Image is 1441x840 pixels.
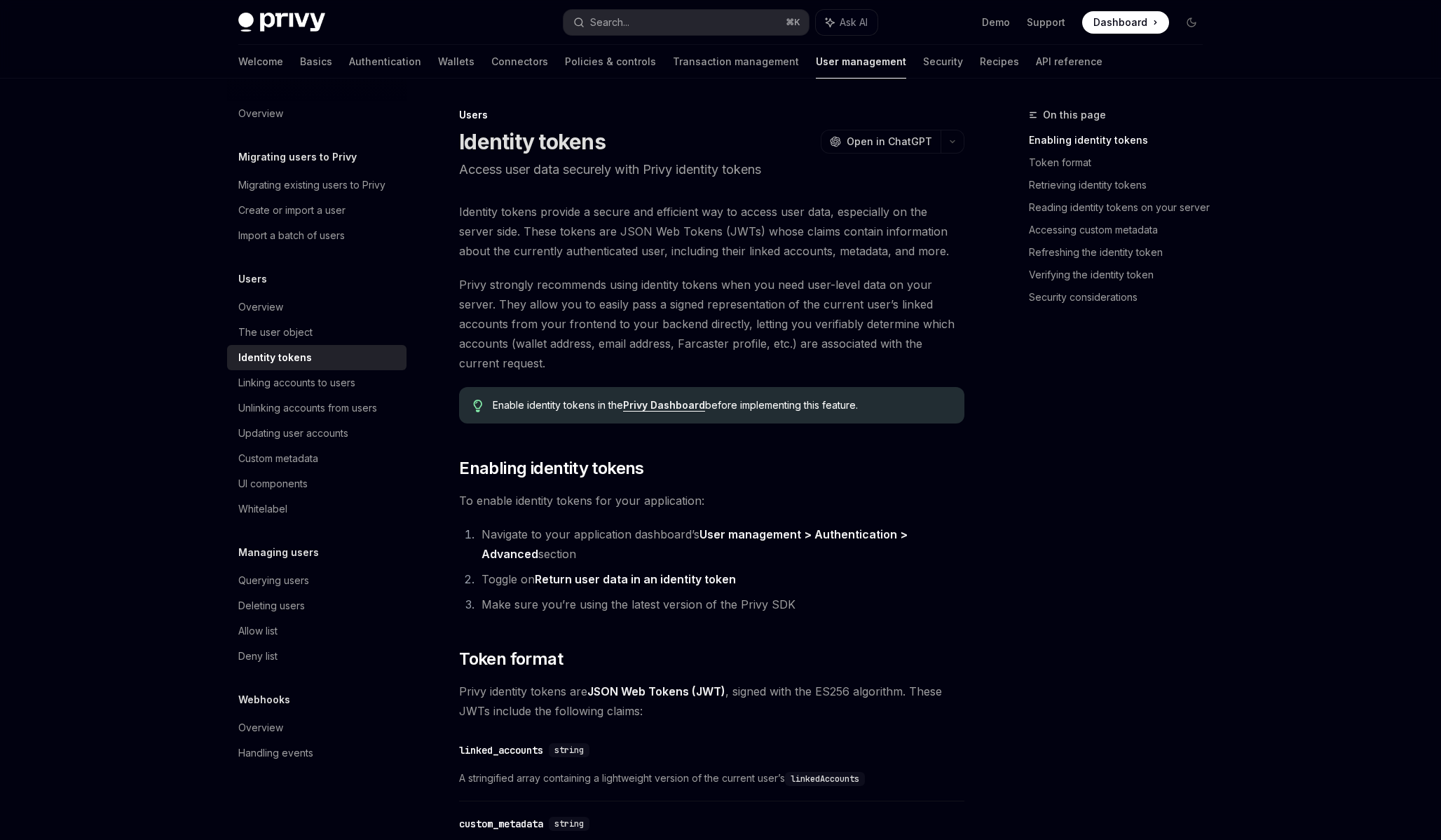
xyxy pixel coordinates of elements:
h1: Identity tokens [459,129,606,154]
p: Access user data securely with Privy identity tokens [459,160,964,179]
a: Updating user accounts [227,421,407,446]
a: Enabling identity tokens [1029,129,1214,151]
button: Toggle dark mode [1180,11,1203,34]
a: Linking accounts to users [227,370,407,395]
h5: Managing users [238,544,319,561]
a: Reading identity tokens on your server [1029,196,1214,219]
h5: Webhooks [238,691,290,708]
a: Deny list [227,644,407,669]
a: UI components [227,471,407,496]
a: Querying users [227,568,407,593]
a: Security [923,45,963,79]
a: Custom metadata [227,446,407,471]
a: Support [1027,15,1065,29]
a: Security considerations [1029,286,1214,309]
button: Open in ChatGPT [821,130,941,154]
a: Policies & controls [565,45,656,79]
div: Deleting users [238,597,305,614]
h5: Users [238,271,267,287]
h5: Migrating users to Privy [238,149,357,165]
a: Create or import a user [227,198,407,223]
li: Make sure you’re using the latest version of the Privy SDK [477,595,964,614]
a: Retrieving identity tokens [1029,174,1214,196]
a: Token format [1029,151,1214,174]
a: Whitelabel [227,496,407,522]
a: Handling events [227,740,407,766]
a: Deleting users [227,593,407,618]
a: Overview [227,101,407,126]
button: Ask AI [816,10,877,35]
span: ⌘ K [786,17,800,28]
div: Updating user accounts [238,425,348,442]
div: Overview [238,299,283,316]
span: A stringified array containing a lightweight version of the current user’s [459,770,964,787]
div: Unlinking accounts from users [238,400,377,416]
div: Whitelabel [238,501,287,517]
a: Wallets [438,45,474,79]
span: string [554,745,584,756]
a: Recipes [980,45,1019,79]
a: Accessing custom metadata [1029,219,1214,241]
div: Deny list [238,648,278,665]
span: Dashboard [1093,15,1147,29]
span: Ask AI [840,15,868,29]
div: Linking accounts to users [238,374,355,391]
a: JSON Web Tokens (JWT) [587,684,725,699]
div: Handling events [238,745,313,761]
a: Connectors [491,45,548,79]
a: Transaction management [673,45,799,79]
a: The user object [227,320,407,345]
li: Navigate to your application dashboard’s section [477,524,964,564]
img: dark logo [238,13,325,32]
span: To enable identity tokens for your application: [459,491,964,510]
a: User management [816,45,906,79]
a: Migrating existing users to Privy [227,172,407,198]
button: Search...⌘K [564,10,809,35]
div: The user object [238,324,313,341]
a: Overview [227,715,407,740]
span: string [554,818,584,829]
div: custom_metadata [459,817,543,831]
span: Open in ChatGPT [847,135,932,149]
div: Search... [590,14,629,31]
span: Privy strongly recommends using identity tokens when you need user-level data on your server. The... [459,275,964,373]
a: Basics [300,45,332,79]
a: Identity tokens [227,345,407,370]
a: API reference [1036,45,1102,79]
div: Users [459,108,964,122]
a: Privy Dashboard [623,399,705,412]
span: Identity tokens provide a secure and efficient way to access user data, especially on the server ... [459,202,964,261]
li: Toggle on [477,569,964,589]
span: Enabling identity tokens [459,457,644,480]
div: Identity tokens [238,349,312,366]
div: Create or import a user [238,202,346,219]
div: UI components [238,475,308,492]
span: Enable identity tokens in the before implementing this feature. [493,398,950,412]
a: Import a batch of users [227,223,407,248]
span: On this page [1043,107,1106,123]
span: Token format [459,648,563,670]
div: Overview [238,719,283,736]
strong: Return user data in an identity token [535,572,736,586]
div: Custom metadata [238,450,318,467]
a: Allow list [227,618,407,644]
code: linkedAccounts [785,772,865,786]
div: linked_accounts [459,743,543,757]
div: Import a batch of users [238,227,345,244]
a: Dashboard [1082,11,1169,34]
span: Privy identity tokens are , signed with the ES256 algorithm. These JWTs include the following cla... [459,682,964,721]
a: Unlinking accounts from users [227,395,407,421]
div: Overview [238,105,283,122]
div: Allow list [238,623,278,639]
svg: Tip [473,400,483,412]
a: Verifying the identity token [1029,264,1214,286]
a: Authentication [349,45,421,79]
a: Welcome [238,45,283,79]
a: Refreshing the identity token [1029,241,1214,264]
div: Migrating existing users to Privy [238,177,385,194]
a: Demo [982,15,1010,29]
a: Overview [227,294,407,320]
div: Querying users [238,572,309,589]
